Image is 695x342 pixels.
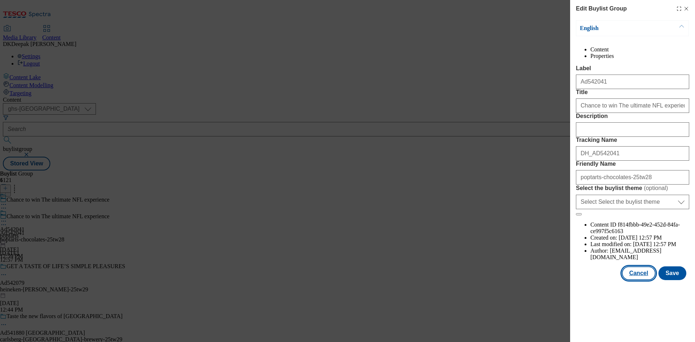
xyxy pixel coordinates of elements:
span: ( optional ) [644,185,668,191]
input: Enter Title [576,98,689,113]
input: Enter Friendly Name [576,170,689,185]
span: [DATE] 12:57 PM [619,235,662,241]
input: Enter Label [576,75,689,89]
li: Created on: [590,235,689,241]
p: English [580,25,656,32]
li: Author: [590,248,689,261]
li: Content ID [590,221,689,235]
span: f814fbbb-49e2-452d-84fa-ce997f5c6163 [590,221,680,234]
label: Title [576,89,689,96]
li: Properties [590,53,689,59]
h4: Edit Buylist Group [576,4,627,13]
li: Last modified on: [590,241,689,248]
button: Save [658,266,686,280]
button: Cancel [622,266,655,280]
li: Content [590,46,689,53]
span: [DATE] 12:57 PM [633,241,676,247]
input: Enter Tracking Name [576,146,689,161]
label: Tracking Name [576,137,689,143]
span: [EMAIL_ADDRESS][DOMAIN_NAME] [590,248,661,260]
input: Enter Description [576,122,689,137]
label: Select the buylist theme [576,185,689,192]
label: Label [576,65,689,72]
label: Description [576,113,689,119]
label: Friendly Name [576,161,689,167]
